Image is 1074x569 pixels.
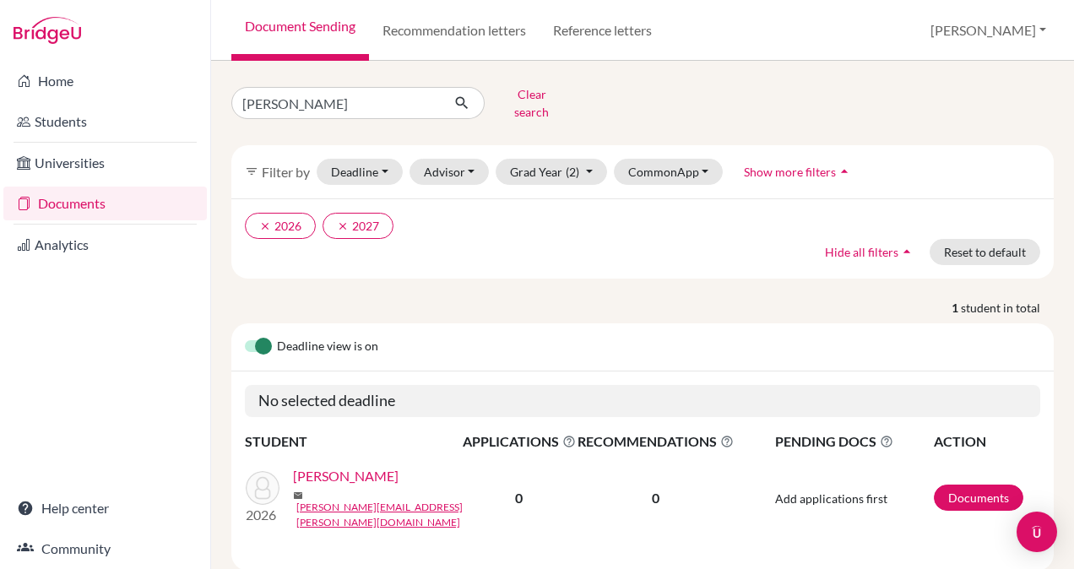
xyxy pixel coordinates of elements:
[3,491,207,525] a: Help center
[3,64,207,98] a: Home
[898,243,915,260] i: arrow_drop_up
[775,491,887,506] span: Add applications first
[246,505,279,525] p: 2026
[3,228,207,262] a: Analytics
[14,17,81,44] img: Bridge-U
[515,490,523,506] b: 0
[463,431,576,452] span: APPLICATIONS
[245,165,258,178] i: filter_list
[578,488,734,508] p: 0
[1017,512,1057,552] div: Open Intercom Messenger
[323,213,393,239] button: clear2027
[246,471,279,505] img: Sokhan, Margarita
[3,187,207,220] a: Documents
[293,490,303,501] span: mail
[337,220,349,232] i: clear
[3,532,207,566] a: Community
[3,105,207,138] a: Students
[952,299,961,317] strong: 1
[231,87,441,119] input: Find student by name...
[825,245,898,259] span: Hide all filters
[923,14,1054,46] button: [PERSON_NAME]
[836,163,853,180] i: arrow_drop_up
[245,385,1040,417] h5: No selected deadline
[614,159,724,185] button: CommonApp
[933,431,1040,452] th: ACTION
[578,431,734,452] span: RECOMMENDATIONS
[485,81,578,125] button: Clear search
[293,466,399,486] a: [PERSON_NAME]
[961,299,1054,317] span: student in total
[245,431,462,452] th: STUDENT
[296,500,474,530] a: [PERSON_NAME][EMAIL_ADDRESS][PERSON_NAME][DOMAIN_NAME]
[775,431,932,452] span: PENDING DOCS
[934,485,1023,511] a: Documents
[496,159,607,185] button: Grad Year(2)
[744,165,836,179] span: Show more filters
[930,239,1040,265] button: Reset to default
[277,337,378,357] span: Deadline view is on
[566,165,579,179] span: (2)
[3,146,207,180] a: Universities
[262,164,310,180] span: Filter by
[317,159,403,185] button: Deadline
[410,159,490,185] button: Advisor
[811,239,930,265] button: Hide all filtersarrow_drop_up
[730,159,867,185] button: Show more filtersarrow_drop_up
[245,213,316,239] button: clear2026
[259,220,271,232] i: clear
